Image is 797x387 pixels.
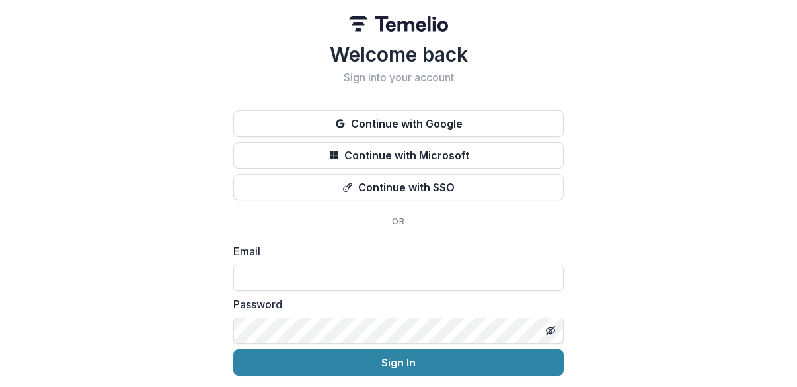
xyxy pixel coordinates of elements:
button: Continue with SSO [233,174,564,200]
label: Email [233,243,556,259]
h2: Sign into your account [233,71,564,84]
button: Continue with Microsoft [233,142,564,169]
h1: Welcome back [233,42,564,66]
button: Toggle password visibility [540,320,561,341]
button: Sign In [233,349,564,376]
img: Temelio [349,16,448,32]
button: Continue with Google [233,110,564,137]
label: Password [233,296,556,312]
